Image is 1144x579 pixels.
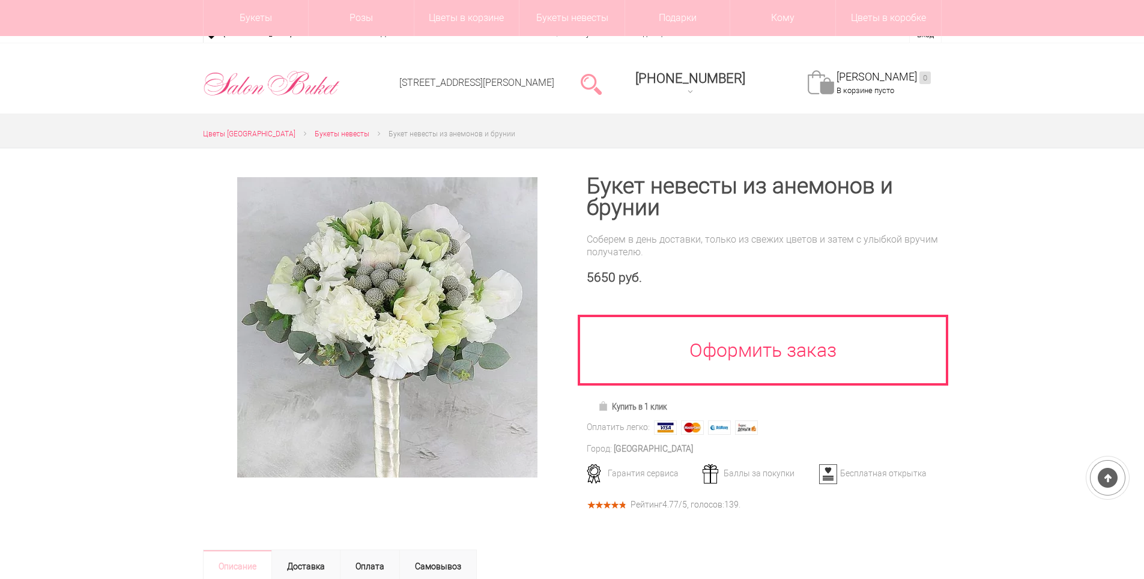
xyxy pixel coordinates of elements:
[587,270,942,285] div: 5650 руб.
[654,420,677,435] img: Visa
[681,420,704,435] img: MasterCard
[614,443,693,455] div: [GEOGRAPHIC_DATA]
[203,128,295,141] a: Цветы [GEOGRAPHIC_DATA]
[635,71,745,86] span: [PHONE_NUMBER]
[237,177,537,477] img: Букет невесты из анемонов и брунии
[399,77,554,88] a: [STREET_ADDRESS][PERSON_NAME]
[598,401,612,411] img: Купить в 1 клик
[628,67,752,101] a: [PHONE_NUMBER]
[203,68,340,99] img: Цветы Нижний Новгород
[593,398,673,415] a: Купить в 1 клик
[735,420,758,435] img: Яндекс Деньги
[631,502,740,508] div: Рейтинг /5, голосов: .
[217,177,558,477] a: Увеличить
[315,128,369,141] a: Букеты невесты
[919,71,931,84] ins: 0
[815,468,933,479] div: Бесплатная открытка
[578,315,949,386] a: Оформить заказ
[698,468,817,479] div: Баллы за покупки
[587,443,612,455] div: Город:
[389,130,515,138] span: Букет невесты из анемонов и брунии
[587,175,942,219] h1: Букет невесты из анемонов и брунии
[708,420,731,435] img: Webmoney
[587,421,650,434] div: Оплатить легко:
[315,130,369,138] span: Букеты невесты
[837,86,894,95] span: В корзине пусто
[837,70,931,84] a: [PERSON_NAME]
[662,500,679,509] span: 4.77
[203,130,295,138] span: Цветы [GEOGRAPHIC_DATA]
[587,233,942,258] div: Соберем в день доставки, только из свежих цветов и затем с улыбкой вручим получателю.
[724,500,739,509] span: 139
[583,468,701,479] div: Гарантия сервиса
